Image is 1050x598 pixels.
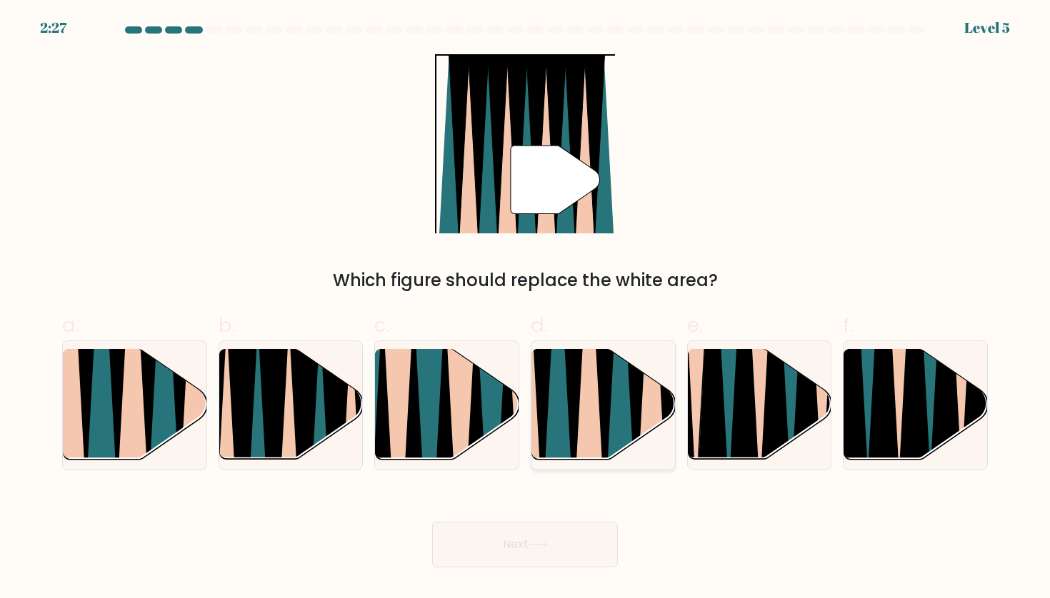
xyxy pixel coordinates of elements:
span: b. [219,311,236,339]
span: a. [62,311,79,339]
div: Which figure should replace the white area? [71,268,979,293]
span: d. [531,311,548,339]
span: e. [687,311,703,339]
div: 2:27 [40,17,66,39]
button: Next [432,522,618,567]
span: c. [374,311,390,339]
g: " [511,146,600,214]
span: f. [843,311,853,339]
div: Level 5 [964,17,1010,39]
